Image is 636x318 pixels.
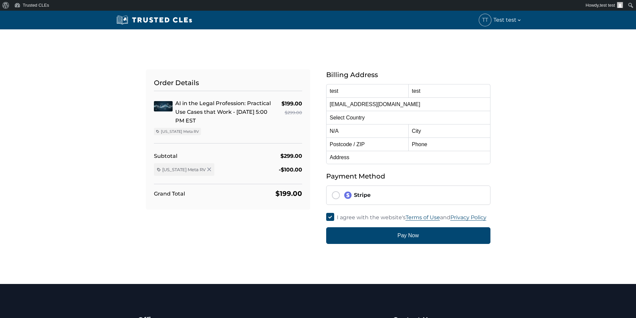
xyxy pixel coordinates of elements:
[337,214,486,221] span: I agree with the website's and
[326,151,490,164] input: Address
[408,84,490,97] input: Last Name
[408,137,490,151] input: Phone
[326,84,408,97] input: First Name
[344,191,352,199] img: stripe
[479,14,491,26] span: TT
[154,101,173,111] img: AI in the Legal Profession: Practical Use Cases that Work - 10/15 - 5:00 PM EST
[280,151,302,161] div: $299.00
[344,191,485,199] div: Stripe
[275,188,302,199] div: $199.00
[406,214,440,221] a: Terms of Use
[493,15,522,24] span: Test test
[326,69,490,80] h5: Billing Address
[161,129,199,134] span: [US_STATE] Meta RV
[326,171,490,182] h5: Payment Method
[154,151,177,161] div: Subtotal
[154,77,302,91] h5: Order Details
[408,124,490,137] input: City
[175,100,271,124] a: AI in the Legal Profession: Practical Use Cases that Work - [DATE] 5:00 PM EST
[281,108,302,117] div: $299.00
[450,214,486,221] a: Privacy Policy
[600,3,615,8] span: test test
[326,97,490,111] input: Email Address
[281,99,302,108] div: $199.00
[154,189,185,198] div: Grand Total
[326,137,408,151] input: Postcode / ZIP
[326,227,490,244] button: Pay Now
[115,15,194,25] img: Trusted CLEs
[162,167,206,173] span: [US_STATE] Meta RV
[332,191,340,199] input: stripeStripe
[279,165,302,174] div: -$100.00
